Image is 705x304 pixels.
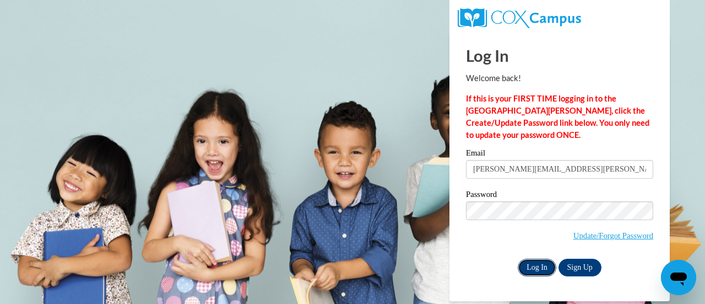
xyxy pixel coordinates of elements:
p: Welcome back! [466,72,653,84]
label: Password [466,190,653,201]
img: COX Campus [458,8,581,28]
a: Sign Up [558,259,601,276]
iframe: Button to launch messaging window [661,260,696,295]
label: Email [466,149,653,160]
input: Log In [518,259,556,276]
h1: Log In [466,44,653,67]
a: Update/Forgot Password [573,231,653,240]
strong: If this is your FIRST TIME logging in to the [GEOGRAPHIC_DATA][PERSON_NAME], click the Create/Upd... [466,94,649,140]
